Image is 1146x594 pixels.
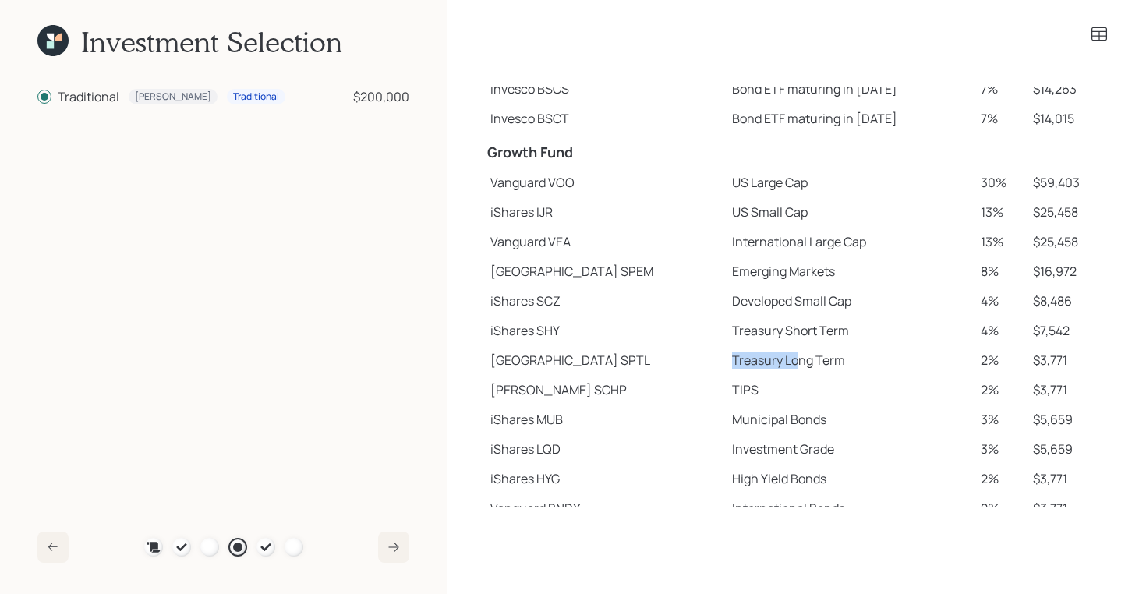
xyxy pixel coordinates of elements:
td: Bond ETF maturing in [DATE] [726,74,974,104]
td: [PERSON_NAME] SCHP [484,375,726,405]
td: Treasury Short Term [726,316,974,345]
td: Bond ETF maturing in [DATE] [726,104,974,133]
td: 2% [974,493,1027,523]
td: International Large Cap [726,227,974,256]
td: iShares MUB [484,405,726,434]
td: $5,659 [1027,405,1109,434]
td: Invesco BSCT [484,104,726,133]
td: 8% [974,256,1027,286]
td: High Yield Bonds [726,464,974,493]
div: Traditional [58,87,119,106]
td: $3,771 [1027,493,1109,523]
td: Invesco BSCS [484,74,726,104]
td: Vanguard BNDX [484,493,726,523]
td: Vanguard VOO [484,168,726,197]
td: US Small Cap [726,197,974,227]
div: $200,000 [353,87,409,106]
td: $16,972 [1027,256,1109,286]
div: [PERSON_NAME] [135,90,211,104]
td: $8,486 [1027,286,1109,316]
td: 7% [974,104,1027,133]
td: 3% [974,434,1027,464]
td: US Large Cap [726,168,974,197]
td: $3,771 [1027,464,1109,493]
td: $3,771 [1027,375,1109,405]
td: 13% [974,227,1027,256]
h4: Growth Fund [487,144,723,161]
td: 2% [974,464,1027,493]
td: 4% [974,316,1027,345]
td: 2% [974,345,1027,375]
td: 7% [974,74,1027,104]
td: $3,771 [1027,345,1109,375]
td: $14,015 [1027,104,1109,133]
td: iShares SCZ [484,286,726,316]
td: $25,458 [1027,227,1109,256]
td: $59,403 [1027,168,1109,197]
td: [GEOGRAPHIC_DATA] SPEM [484,256,726,286]
td: iShares SHY [484,316,726,345]
td: $7,542 [1027,316,1109,345]
td: TIPS [726,375,974,405]
td: $5,659 [1027,434,1109,464]
td: 13% [974,197,1027,227]
td: 2% [974,375,1027,405]
td: iShares HYG [484,464,726,493]
td: iShares LQD [484,434,726,464]
td: International Bonds [726,493,974,523]
td: Emerging Markets [726,256,974,286]
div: Traditional [233,90,279,104]
td: iShares IJR [484,197,726,227]
td: Vanguard VEA [484,227,726,256]
td: 4% [974,286,1027,316]
td: $25,458 [1027,197,1109,227]
td: 30% [974,168,1027,197]
td: Investment Grade [726,434,974,464]
td: $14,263 [1027,74,1109,104]
td: [GEOGRAPHIC_DATA] SPTL [484,345,726,375]
td: 3% [974,405,1027,434]
td: Developed Small Cap [726,286,974,316]
h1: Investment Selection [81,25,342,58]
td: Treasury Long Term [726,345,974,375]
td: Municipal Bonds [726,405,974,434]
